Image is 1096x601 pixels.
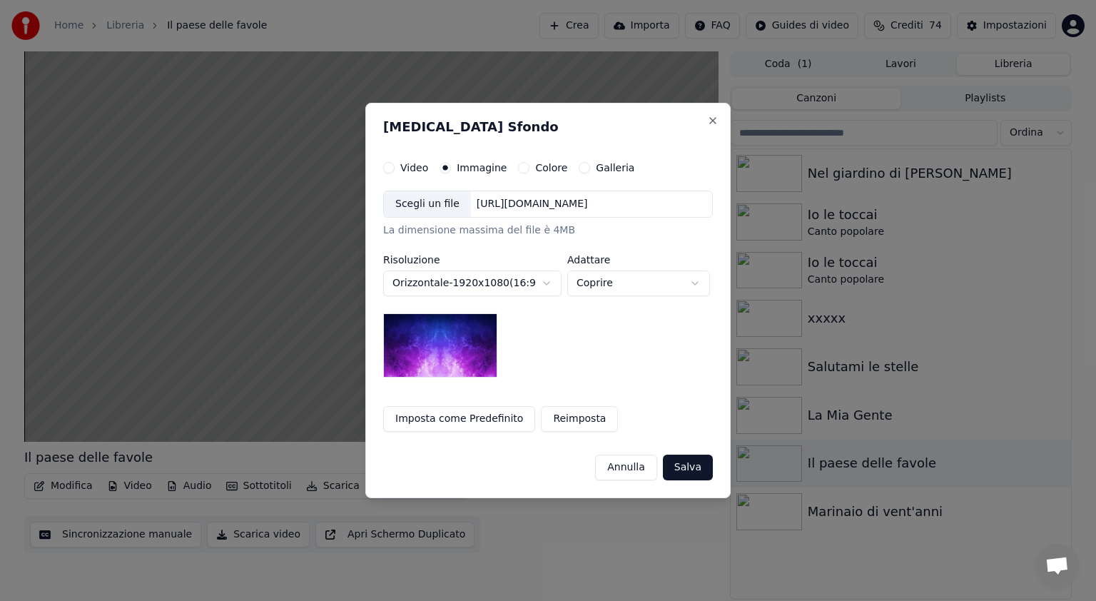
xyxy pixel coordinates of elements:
[541,406,618,432] button: Reimposta
[471,197,594,211] div: [URL][DOMAIN_NAME]
[384,191,471,217] div: Scegli un file
[400,163,428,173] label: Video
[535,163,567,173] label: Colore
[567,255,710,265] label: Adattare
[595,455,657,480] button: Annulla
[457,163,507,173] label: Immagine
[383,121,713,133] h2: [MEDICAL_DATA] Sfondo
[383,223,713,238] div: La dimensione massima del file è 4MB
[383,255,562,265] label: Risoluzione
[596,163,634,173] label: Galleria
[383,406,535,432] button: Imposta come Predefinito
[663,455,713,480] button: Salva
